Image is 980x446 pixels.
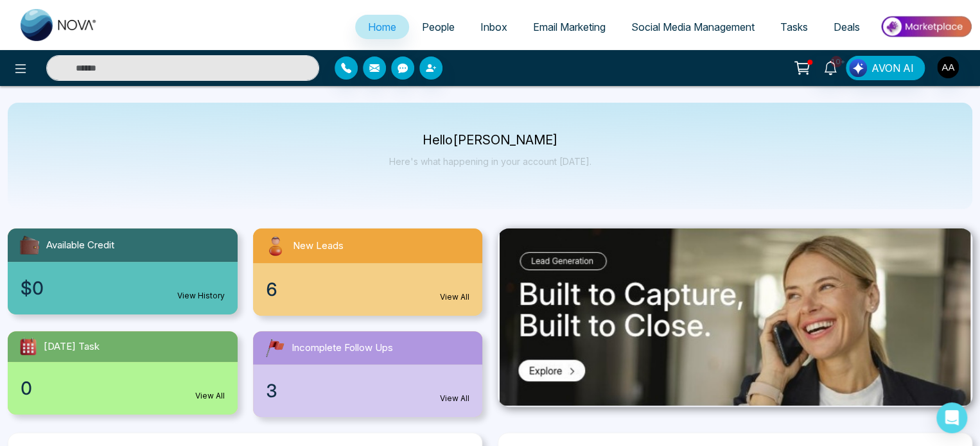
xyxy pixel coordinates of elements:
[18,234,41,257] img: availableCredit.svg
[46,238,114,253] span: Available Credit
[18,336,39,357] img: todayTask.svg
[871,60,914,76] span: AVON AI
[780,21,808,33] span: Tasks
[195,390,225,402] a: View All
[849,59,867,77] img: Lead Flow
[618,15,767,39] a: Social Media Management
[389,135,591,146] p: Hello [PERSON_NAME]
[533,21,606,33] span: Email Marketing
[846,56,925,80] button: AVON AI
[879,12,972,41] img: Market-place.gif
[293,239,344,253] span: New Leads
[292,341,393,356] span: Incomplete Follow Ups
[263,234,288,258] img: newLeads.svg
[21,375,32,402] span: 0
[263,336,286,359] img: followUps.svg
[245,228,491,316] a: New Leads6View All
[767,15,821,39] a: Tasks
[21,275,44,302] span: $0
[368,21,396,33] span: Home
[520,15,618,39] a: Email Marketing
[815,56,846,78] a: 10+
[830,56,842,67] span: 10+
[631,21,755,33] span: Social Media Management
[500,228,970,406] img: .
[44,339,100,354] span: [DATE] Task
[440,291,469,303] a: View All
[422,21,455,33] span: People
[355,15,409,39] a: Home
[834,21,860,33] span: Deals
[936,402,967,433] div: Open Intercom Messenger
[266,377,277,404] span: 3
[440,393,469,404] a: View All
[21,9,98,41] img: Nova CRM Logo
[266,276,277,303] span: 6
[389,156,591,167] p: Here's what happening in your account [DATE].
[937,56,959,78] img: User Avatar
[177,290,225,302] a: View History
[821,15,873,39] a: Deals
[409,15,468,39] a: People
[245,331,491,417] a: Incomplete Follow Ups3View All
[480,21,507,33] span: Inbox
[468,15,520,39] a: Inbox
